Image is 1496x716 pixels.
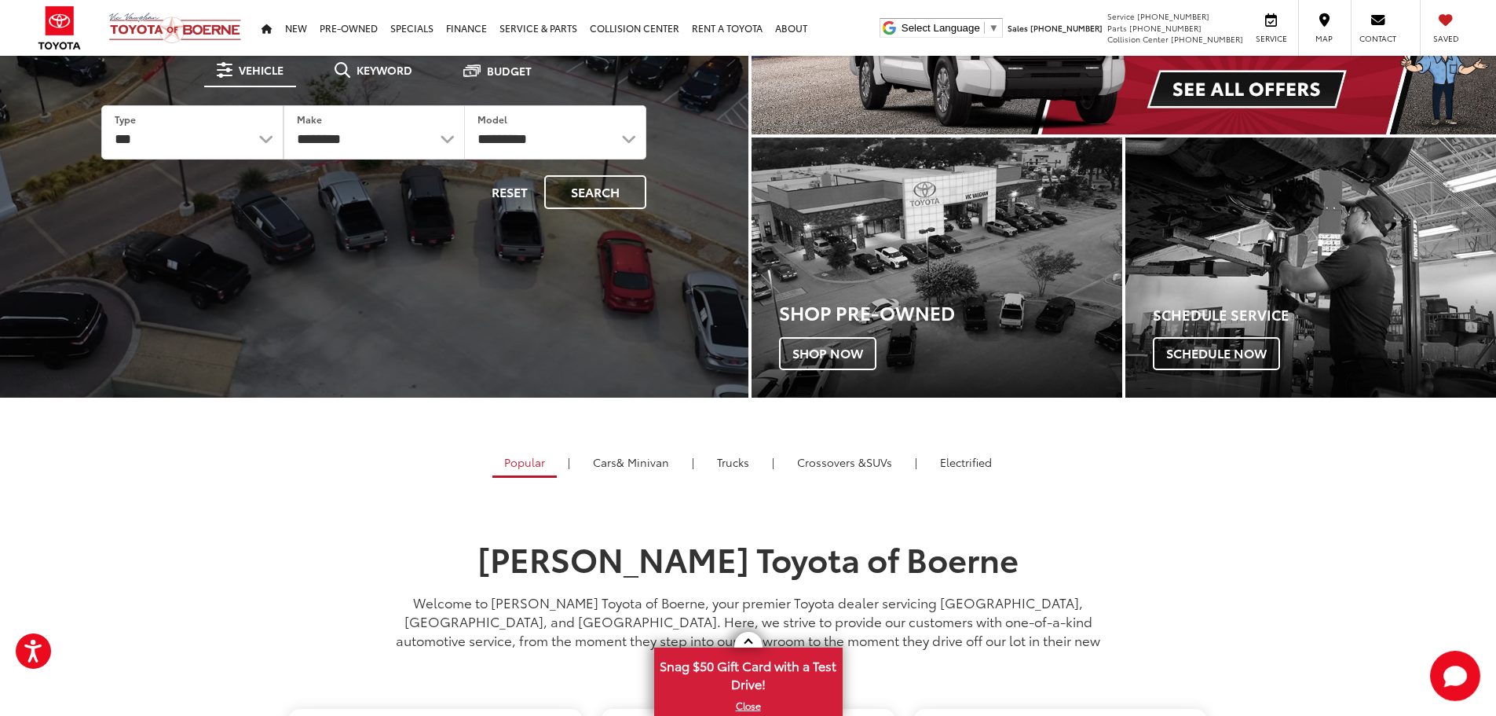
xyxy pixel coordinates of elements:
span: Keyword [357,64,412,75]
span: Service [1107,10,1135,22]
a: Cars [581,449,681,475]
svg: Start Chat [1430,651,1480,701]
span: Service [1253,33,1289,44]
a: Select Language​ [902,22,999,34]
label: Type [115,112,136,126]
span: Shop Now [779,337,876,370]
span: & Minivan [616,454,669,470]
button: Reset [478,175,541,209]
span: Collision Center [1107,33,1169,45]
span: Snag $50 Gift Card with a Test Drive! [656,649,841,697]
span: Schedule Now [1153,337,1280,370]
span: [PHONE_NUMBER] [1137,10,1209,22]
label: Make [297,112,322,126]
div: Toyota [752,138,1122,398]
a: Shop Pre-Owned Shop Now [752,138,1122,398]
button: Search [544,175,646,209]
span: Saved [1428,33,1463,44]
h1: [PERSON_NAME] Toyota of Boerne [383,540,1114,576]
span: [PHONE_NUMBER] [1030,22,1103,34]
p: Welcome to [PERSON_NAME] Toyota of Boerne, your premier Toyota dealer servicing [GEOGRAPHIC_DATA]... [383,593,1114,668]
span: Vehicle [239,64,283,75]
span: Contact [1359,33,1396,44]
span: ▼ [989,22,999,34]
span: ​ [984,22,985,34]
span: [PHONE_NUMBER] [1129,22,1202,34]
li: | [564,454,574,470]
span: Sales [1008,22,1028,34]
li: | [768,454,778,470]
li: | [688,454,698,470]
label: Model [477,112,507,126]
span: Crossovers & [797,454,866,470]
span: Budget [487,65,532,76]
a: Trucks [705,449,761,475]
a: Schedule Service Schedule Now [1125,138,1496,398]
a: Electrified [928,449,1004,475]
img: Vic Vaughan Toyota of Boerne [108,12,242,44]
div: Toyota [1125,138,1496,398]
span: Parts [1107,22,1127,34]
span: Map [1307,33,1341,44]
span: [PHONE_NUMBER] [1171,33,1243,45]
button: Toggle Chat Window [1430,651,1480,701]
a: Popular [492,449,557,478]
li: | [911,454,921,470]
span: Select Language [902,22,980,34]
h3: Shop Pre-Owned [779,302,1122,322]
h4: Schedule Service [1153,307,1496,323]
a: SUVs [785,449,904,475]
